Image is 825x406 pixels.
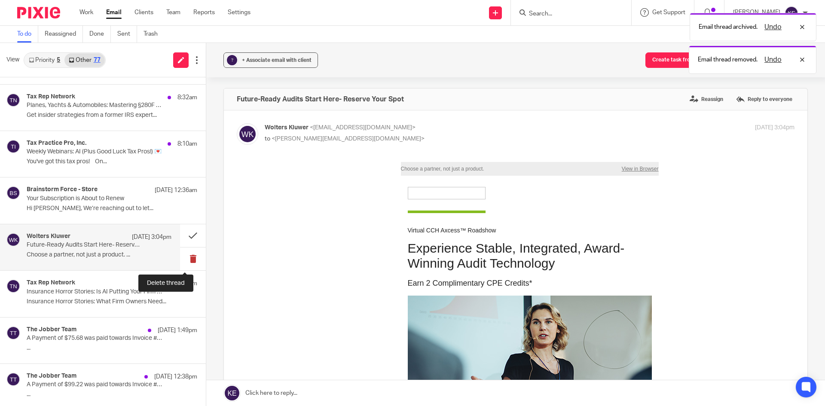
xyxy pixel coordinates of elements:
[265,125,309,131] span: Wolters Kluwer
[699,23,758,31] p: Email thread archived.
[155,186,197,195] p: [DATE] 12:36am
[357,4,394,10] a: View in Browser
[27,186,98,193] h4: Brainstorm Force - Store
[106,8,122,17] a: Email
[27,195,163,202] p: Your Subscription is About to Renew
[6,233,20,247] img: svg%3E
[734,93,794,106] label: Reply to everyone
[94,57,101,63] div: 77
[143,79,387,116] td: Experience Stable, Integrated, Award-Winning Audit Technology
[27,298,197,305] p: Insurance Horror Stories: What Firm Owners Need...
[134,8,153,17] a: Clients
[27,372,76,380] h4: The Jobber Team
[27,140,86,147] h4: Tax Practice Pro, Inc.
[27,335,163,342] p: A Payment of $75.68 was paid towards Invoice #8454
[27,345,197,352] p: ...
[27,158,197,165] p: You've got this tax pros! On...
[57,57,60,63] div: 5
[6,140,20,153] img: svg%3E
[132,233,171,241] p: [DATE] 3:04pm
[310,125,416,131] span: <[EMAIL_ADDRESS][DOMAIN_NAME]>
[6,279,20,293] img: svg%3E
[45,26,83,43] a: Reassigned
[6,93,20,107] img: svg%3E
[193,8,215,17] a: Reports
[158,326,197,335] p: [DATE] 1:49pm
[177,93,197,102] p: 8:32am
[272,136,425,142] span: <[PERSON_NAME][EMAIL_ADDRESS][DOMAIN_NAME]>
[143,25,221,37] img: Wolters Kluwer
[27,112,197,119] p: Get insider strategies from a former IRS expert...
[79,8,93,17] a: Work
[143,116,387,127] td: Earn 2 Complimentary CPE Credits*
[27,326,76,333] h4: The Jobber Team
[150,312,220,319] a: [DATE] at 2–4 p.m. ET.
[17,26,38,43] a: To do
[143,383,387,393] li: Why Wolters Kluwer is the smart partner for your audit future
[6,372,20,386] img: svg%3E
[27,391,197,398] p: ...
[698,55,758,64] p: Email thread removed.
[27,381,163,388] p: A Payment of $99.22 was paid towards Invoice #8453
[237,123,258,145] img: svg%3E
[136,3,317,10] td: Choose a partner, not just a product.
[785,6,798,20] img: svg%3E
[117,26,137,43] a: Sent
[242,58,312,63] span: + Associate email with client
[227,55,237,65] div: ?
[89,26,111,43] a: Done
[27,102,163,109] p: Planes, Yachts & Automobiles: Mastering §280F Write-Offs
[228,8,251,17] a: Settings
[27,241,143,249] p: Future-Ready Audits Start Here- Reserve Your Spot
[27,205,197,212] p: Hi [PERSON_NAME], We’re reaching out to let...
[166,8,180,17] a: Team
[6,326,20,340] img: svg%3E
[144,26,164,43] a: Trash
[27,279,75,287] h4: Tax Rep Network
[154,372,197,381] p: [DATE] 12:38pm
[687,93,725,106] label: Reassign
[223,52,318,68] button: ? + Associate email with client
[755,123,794,132] p: [DATE] 3:04pm
[27,233,70,240] h4: Wolters Kluwer
[143,134,387,263] img: Accounting Expert Presenting
[6,55,19,64] span: View
[265,136,270,142] span: to
[64,53,104,67] a: Other77
[27,251,171,259] p: Choose a partner, not just a product. ...
[158,279,197,288] p: [DATE] 2:02pm
[762,55,784,65] button: Undo
[27,93,75,101] h4: Tax Rep Network
[6,186,20,200] img: svg%3E
[143,65,387,79] td: Virtual CCH Axcess™ Roadshow
[27,288,163,296] p: Insurance Horror Stories: Is AI Putting Your Firm at Risk?
[237,95,404,104] h4: Future-Ready Audits Start Here- Reserve Your Spot
[177,140,197,148] p: 8:10am
[24,53,64,67] a: Priority5
[17,7,60,18] img: Pixie
[143,372,387,383] li: How moving to the cloud addresses [DATE] top audit challenges
[27,148,163,156] p: Weekly Webinars: AI (Plus Good Luck Tax Pros!) 💌
[762,22,784,32] button: Undo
